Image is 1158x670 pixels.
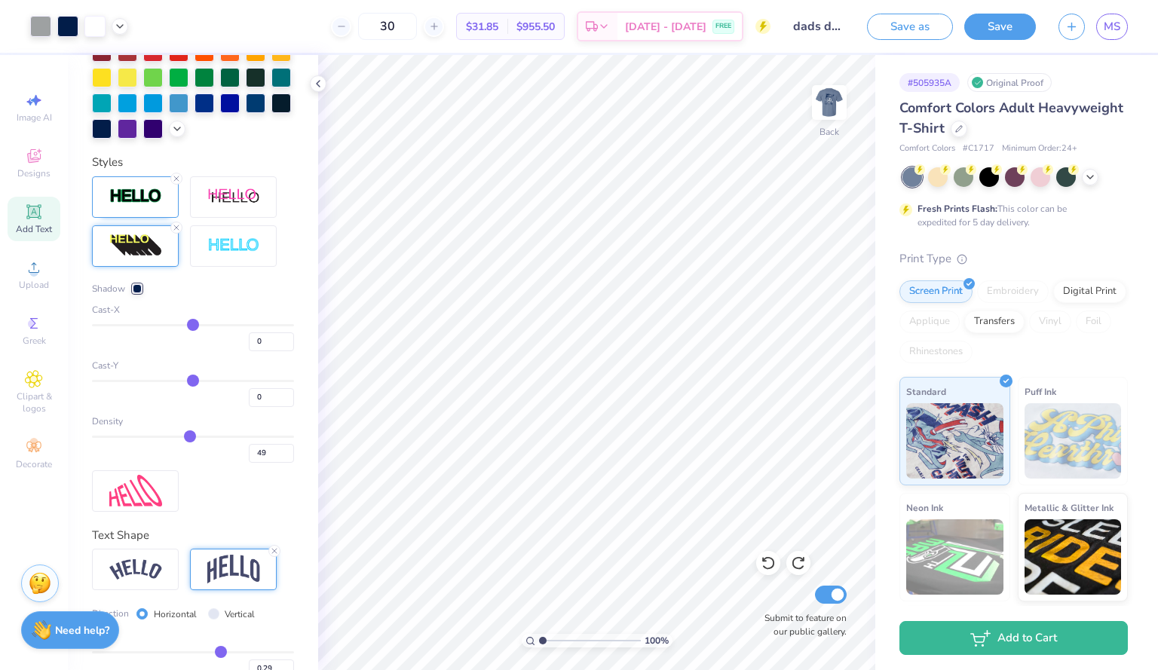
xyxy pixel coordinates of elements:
[1096,14,1128,40] a: MS
[906,403,1003,479] img: Standard
[23,335,46,347] span: Greek
[17,167,51,179] span: Designs
[109,559,162,580] img: Arc
[154,607,197,621] label: Horizontal
[964,14,1036,40] button: Save
[967,73,1052,92] div: Original Proof
[225,607,255,621] label: Vertical
[466,19,498,35] span: $31.85
[867,14,953,40] button: Save as
[17,112,52,124] span: Image AI
[207,555,260,583] img: Arch
[92,415,123,428] span: Density
[906,384,946,399] span: Standard
[814,87,844,118] img: Back
[1104,18,1120,35] span: MS
[899,99,1123,137] span: Comfort Colors Adult Heavyweight T-Shirt
[1076,311,1111,333] div: Foil
[963,142,994,155] span: # C1717
[645,634,669,647] span: 100 %
[109,475,162,507] img: Free Distort
[1029,311,1071,333] div: Vinyl
[1025,500,1114,516] span: Metallic & Glitter Ink
[782,11,856,41] input: Untitled Design
[906,519,1003,595] img: Neon Ink
[899,621,1128,655] button: Add to Cart
[899,73,960,92] div: # 505935A
[1053,280,1126,303] div: Digital Print
[92,527,294,544] div: Text Shape
[1025,384,1056,399] span: Puff Ink
[899,341,973,363] div: Rhinestones
[625,19,706,35] span: [DATE] - [DATE]
[819,125,839,139] div: Back
[964,311,1025,333] div: Transfers
[92,154,294,171] div: Styles
[92,359,118,372] span: Cast-Y
[715,21,731,32] span: FREE
[516,19,555,35] span: $955.50
[918,202,1103,229] div: This color can be expedited for 5 day delivery.
[16,223,52,235] span: Add Text
[207,237,260,255] img: Negative Space
[1002,142,1077,155] span: Minimum Order: 24 +
[109,234,162,258] img: 3d Illusion
[906,500,943,516] span: Neon Ink
[8,390,60,415] span: Clipart & logos
[109,188,162,205] img: Stroke
[16,458,52,470] span: Decorate
[918,203,997,215] strong: Fresh Prints Flash:
[899,142,955,155] span: Comfort Colors
[92,303,120,317] span: Cast-X
[1025,403,1122,479] img: Puff Ink
[207,188,260,207] img: Shadow
[55,623,109,638] strong: Need help?
[358,13,417,40] input: – –
[899,250,1128,268] div: Print Type
[92,282,125,295] span: Shadow
[756,611,847,638] label: Submit to feature on our public gallery.
[977,280,1049,303] div: Embroidery
[19,279,49,291] span: Upload
[899,280,973,303] div: Screen Print
[92,607,129,620] span: Direction
[1025,519,1122,595] img: Metallic & Glitter Ink
[899,311,960,333] div: Applique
